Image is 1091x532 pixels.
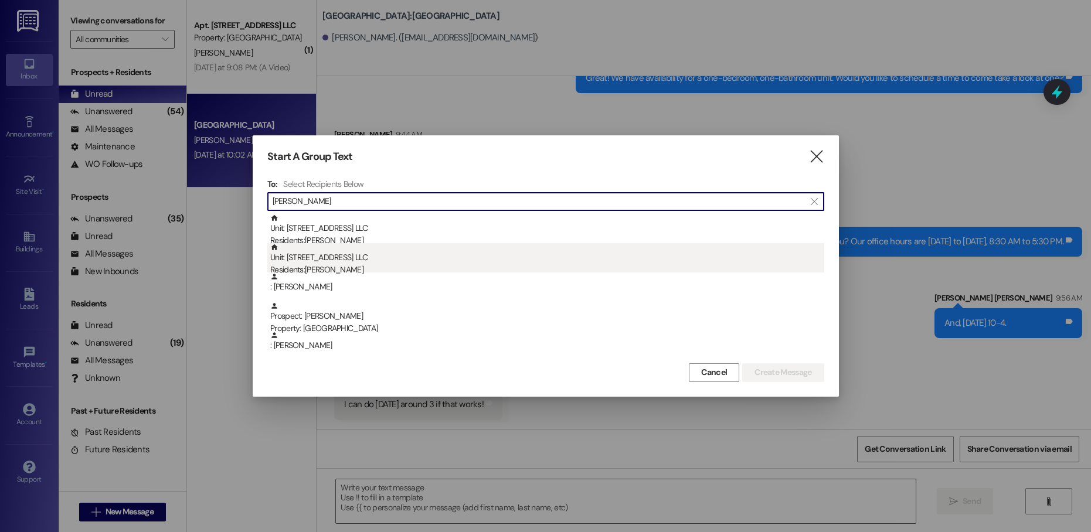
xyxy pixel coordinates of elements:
div: Unit: [STREET_ADDRESS] LLCResidents:[PERSON_NAME] [267,243,824,272]
div: : [PERSON_NAME] [270,272,824,293]
input: Search for any contact or apartment [273,193,805,210]
div: Prospect: [PERSON_NAME]Property: [GEOGRAPHIC_DATA] [267,302,824,331]
div: Unit: [STREET_ADDRESS] LLC [270,214,824,247]
div: : [PERSON_NAME] [270,331,824,352]
div: Unit: [STREET_ADDRESS] LLCResidents:[PERSON_NAME] [267,214,824,243]
h4: Select Recipients Below [283,179,363,189]
button: Cancel [689,363,739,382]
i:  [808,151,824,163]
div: Unit: [STREET_ADDRESS] LLC [270,243,824,277]
h3: Start A Group Text [267,150,353,163]
div: : [PERSON_NAME] [267,272,824,302]
span: Cancel [701,366,727,378]
span: Create Message [754,366,811,378]
div: Residents: [PERSON_NAME] [270,264,824,276]
div: Prospect: [PERSON_NAME] [270,302,824,335]
i:  [811,197,817,206]
button: Create Message [742,363,824,382]
div: Property: [GEOGRAPHIC_DATA] [270,322,824,335]
button: Clear text [805,193,824,210]
div: Residents: [PERSON_NAME] [270,234,824,247]
h3: To: [267,179,278,189]
div: : [PERSON_NAME] [267,331,824,360]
